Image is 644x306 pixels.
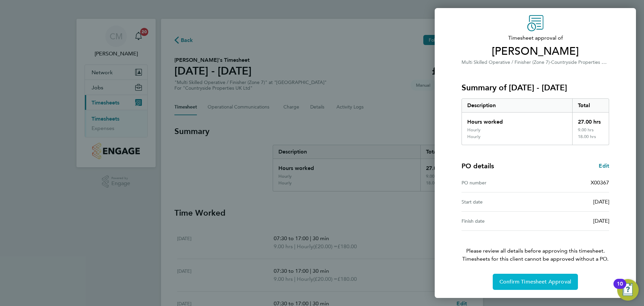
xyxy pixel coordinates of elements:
h4: PO details [462,161,494,171]
div: Hourly [467,127,481,133]
div: Description [462,99,572,112]
div: [DATE] [535,198,609,206]
div: 27.00 hrs [572,113,609,127]
div: 10 [617,284,623,293]
div: Finish date [462,217,535,225]
span: · [550,59,551,65]
div: 9.00 hrs [572,127,609,134]
span: Timesheets for this client cannot be approved without a PO. [453,255,617,263]
span: Confirm Timesheet Approval [499,278,571,285]
div: Summary of 15 - 21 Sep 2025 [462,98,609,145]
span: Multi Skilled Operative / Finisher (Zone 7) [462,59,550,65]
div: Start date [462,198,535,206]
div: [DATE] [535,217,609,225]
div: PO number [462,179,535,187]
span: Countryside Properties UK Ltd [551,59,616,65]
div: 18.00 hrs [572,134,609,145]
div: Hours worked [462,113,572,127]
div: Hourly [467,134,481,139]
button: Open Resource Center, 10 new notifications [617,279,639,301]
span: [PERSON_NAME] [462,45,609,58]
a: Edit [599,162,609,170]
h3: Summary of [DATE] - [DATE] [462,82,609,93]
span: Timesheet approval of [462,34,609,42]
p: Please review all details before approving this timesheet. [453,231,617,263]
div: Total [572,99,609,112]
span: X00367 [591,179,609,186]
span: Edit [599,163,609,169]
button: Confirm Timesheet Approval [493,274,578,290]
